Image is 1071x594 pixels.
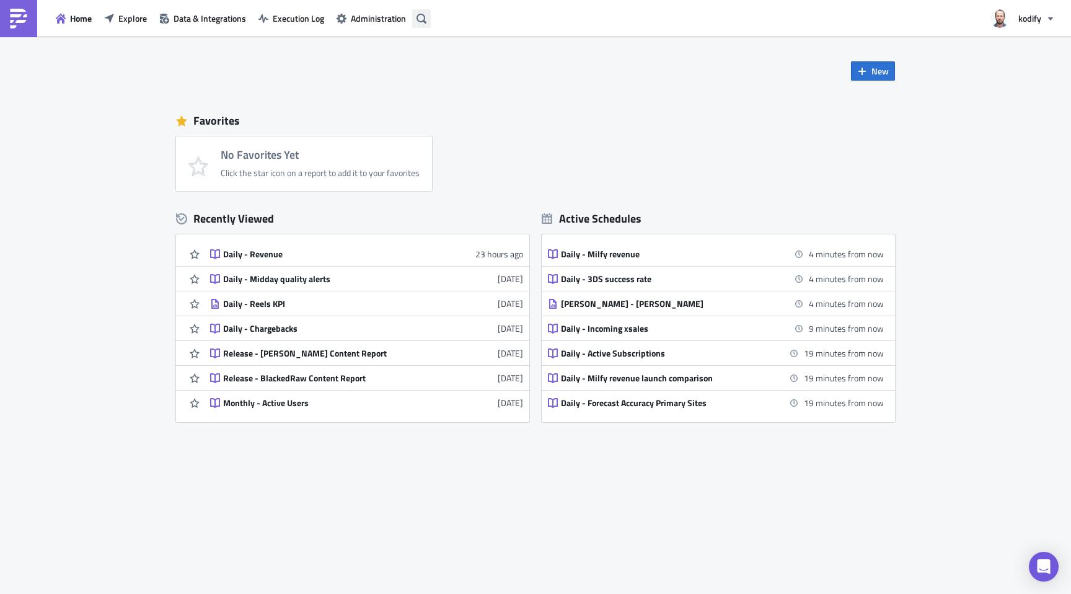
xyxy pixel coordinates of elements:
[330,9,412,28] button: Administration
[210,316,523,340] a: Daily - Chargebacks[DATE]
[498,347,523,360] time: 2025-08-20T07:55:20Z
[561,249,778,260] div: Daily - Milfy revenue
[809,297,884,310] time: 2025-09-10 09:15
[809,247,884,260] time: 2025-09-10 09:15
[176,210,529,228] div: Recently Viewed
[561,273,778,285] div: Daily - 3DS success rate
[351,12,406,25] span: Administration
[223,348,440,359] div: Release - [PERSON_NAME] Content Report
[223,273,440,285] div: Daily - Midday quality alerts
[252,9,330,28] button: Execution Log
[498,371,523,384] time: 2025-08-20T07:53:42Z
[176,112,895,130] div: Favorites
[561,348,778,359] div: Daily - Active Subscriptions
[498,272,523,285] time: 2025-09-05T10:33:05Z
[273,12,324,25] span: Execution Log
[561,373,778,384] div: Daily - Milfy revenue launch comparison
[1018,12,1041,25] span: kodify
[542,211,641,226] div: Active Schedules
[561,298,778,309] div: [PERSON_NAME] - [PERSON_NAME]
[174,12,246,25] span: Data & Integrations
[210,242,523,266] a: Daily - Revenue23 hours ago
[809,272,884,285] time: 2025-09-10 09:15
[548,291,884,316] a: [PERSON_NAME] - [PERSON_NAME]4 minutes from now
[210,391,523,415] a: Monthly - Active Users[DATE]
[221,167,420,179] div: Click the star icon on a report to add it to your favorites
[851,61,895,81] button: New
[1029,552,1059,582] div: Open Intercom Messenger
[498,297,523,310] time: 2025-09-03T11:25:38Z
[50,9,98,28] button: Home
[118,12,147,25] span: Explore
[561,323,778,334] div: Daily - Incoming xsales
[871,64,889,78] span: New
[809,322,884,335] time: 2025-09-10 09:20
[475,247,523,260] time: 2025-09-09T08:22:51Z
[153,9,252,28] button: Data & Integrations
[210,267,523,291] a: Daily - Midday quality alerts[DATE]
[548,391,884,415] a: Daily - Forecast Accuracy Primary Sites19 minutes from now
[548,242,884,266] a: Daily - Milfy revenue4 minutes from now
[210,291,523,316] a: Daily - Reels KPI[DATE]
[210,366,523,390] a: Release - BlackedRaw Content Report[DATE]
[9,9,29,29] img: PushMetrics
[223,249,440,260] div: Daily - Revenue
[70,12,92,25] span: Home
[548,366,884,390] a: Daily - Milfy revenue launch comparison19 minutes from now
[548,267,884,291] a: Daily - 3DS success rate4 minutes from now
[223,298,440,309] div: Daily - Reels KPI
[983,5,1062,32] button: kodify
[223,323,440,334] div: Daily - Chargebacks
[223,373,440,384] div: Release - BlackedRaw Content Report
[804,396,884,409] time: 2025-09-10 09:30
[989,8,1010,29] img: Avatar
[210,341,523,365] a: Release - [PERSON_NAME] Content Report[DATE]
[498,396,523,409] time: 2025-08-19T14:02:25Z
[804,371,884,384] time: 2025-09-10 09:30
[221,149,420,161] h4: No Favorites Yet
[804,347,884,360] time: 2025-09-10 09:30
[98,9,153,28] button: Explore
[548,341,884,365] a: Daily - Active Subscriptions19 minutes from now
[561,397,778,409] div: Daily - Forecast Accuracy Primary Sites
[498,322,523,335] time: 2025-09-01T07:47:00Z
[548,316,884,340] a: Daily - Incoming xsales9 minutes from now
[223,397,440,409] div: Monthly - Active Users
